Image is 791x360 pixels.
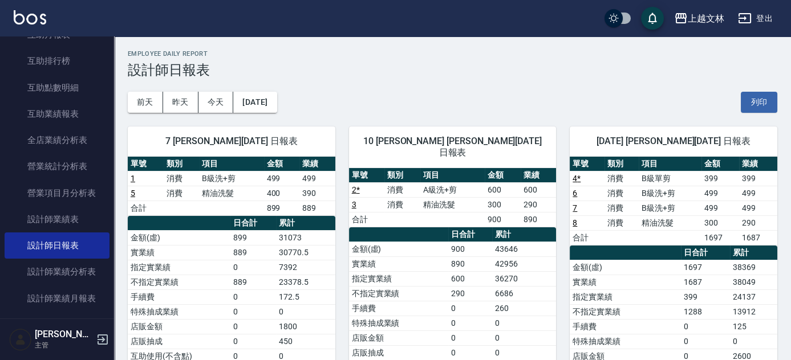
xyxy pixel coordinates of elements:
td: 手續費 [570,319,681,334]
td: 890 [521,212,557,227]
a: 5 [131,189,135,198]
td: 精油洗髮 [420,197,485,212]
td: 31073 [276,230,335,245]
table: a dense table [570,157,777,246]
button: 昨天 [163,92,198,113]
td: 899 [230,230,276,245]
td: 890 [448,256,492,271]
td: 合計 [570,230,604,245]
td: 實業績 [570,275,681,289]
th: 累計 [492,227,556,242]
th: 業績 [299,157,335,171]
td: 實業績 [128,245,230,260]
td: 金額(虛) [128,230,230,245]
td: 0 [448,301,492,316]
button: 列印 [741,92,777,113]
td: 499 [701,201,740,215]
td: 0 [492,316,556,330]
td: 600 [521,182,557,197]
table: a dense table [128,157,335,216]
td: 13912 [730,304,777,319]
td: 指定實業績 [128,260,230,275]
td: 精油洗髮 [199,186,263,201]
a: 8 [573,218,577,227]
td: 300 [485,197,521,212]
span: [DATE] [PERSON_NAME][DATE] 日報表 [583,136,764,147]
td: 889 [230,275,276,289]
th: 日合計 [448,227,492,242]
td: 1697 [701,230,740,245]
td: 消費 [605,201,639,215]
td: 600 [448,271,492,286]
td: 店販金額 [349,330,449,345]
td: 0 [230,260,276,275]
td: 精油洗髮 [639,215,701,230]
td: 指定實業績 [349,271,449,286]
a: 設計師排行榜 [5,312,109,338]
td: 消費 [164,171,200,186]
th: 項目 [420,168,485,183]
td: 消費 [384,182,420,197]
td: 店販抽成 [128,334,230,349]
td: 金額(虛) [570,260,681,275]
td: 38369 [730,260,777,275]
th: 類別 [384,168,420,183]
a: 1 [131,174,135,183]
td: 0 [230,304,276,319]
th: 累計 [276,216,335,231]
a: 互助業績報表 [5,101,109,127]
td: 24137 [730,289,777,304]
td: 30770.5 [276,245,335,260]
h2: Employee Daily Report [128,50,777,58]
a: 設計師業績分析表 [5,259,109,285]
td: 399 [739,171,777,186]
th: 業績 [739,157,777,171]
button: 上越文林 [670,7,729,30]
td: 290 [521,197,557,212]
td: B級洗+剪 [199,171,263,186]
td: 0 [276,304,335,319]
td: 0 [230,319,276,334]
th: 單號 [570,157,604,171]
td: 499 [739,201,777,215]
td: 不指定實業績 [128,275,230,289]
td: 260 [492,301,556,316]
td: 0 [448,345,492,360]
td: 1800 [276,319,335,334]
td: 手續費 [128,289,230,304]
td: 特殊抽成業績 [128,304,230,319]
td: 0 [681,319,730,334]
td: 6686 [492,286,556,301]
td: 499 [739,186,777,201]
span: 7 [PERSON_NAME][DATE] 日報表 [141,136,322,147]
td: 300 [701,215,740,230]
h3: 設計師日報表 [128,62,777,78]
td: 特殊抽成業績 [570,334,681,349]
td: 290 [448,286,492,301]
td: B級洗+剪 [639,201,701,215]
td: 499 [264,171,300,186]
td: 消費 [605,186,639,201]
td: 38049 [730,275,777,289]
td: 172.5 [276,289,335,304]
th: 單號 [349,168,385,183]
a: 互助點數明細 [5,75,109,101]
a: 營業統計分析表 [5,153,109,179]
td: 889 [299,201,335,215]
table: a dense table [349,168,557,227]
a: 營業項目月分析表 [5,180,109,206]
td: 店販金額 [128,319,230,334]
td: 0 [730,334,777,349]
img: Logo [14,10,46,24]
td: 889 [230,245,276,260]
th: 業績 [521,168,557,183]
td: 1687 [739,230,777,245]
td: 36270 [492,271,556,286]
td: 900 [448,242,492,256]
td: 390 [299,186,335,201]
th: 累計 [730,246,777,260]
td: 不指定實業績 [570,304,681,319]
button: 今天 [198,92,234,113]
td: 特殊抽成業績 [349,316,449,330]
td: 1288 [681,304,730,319]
